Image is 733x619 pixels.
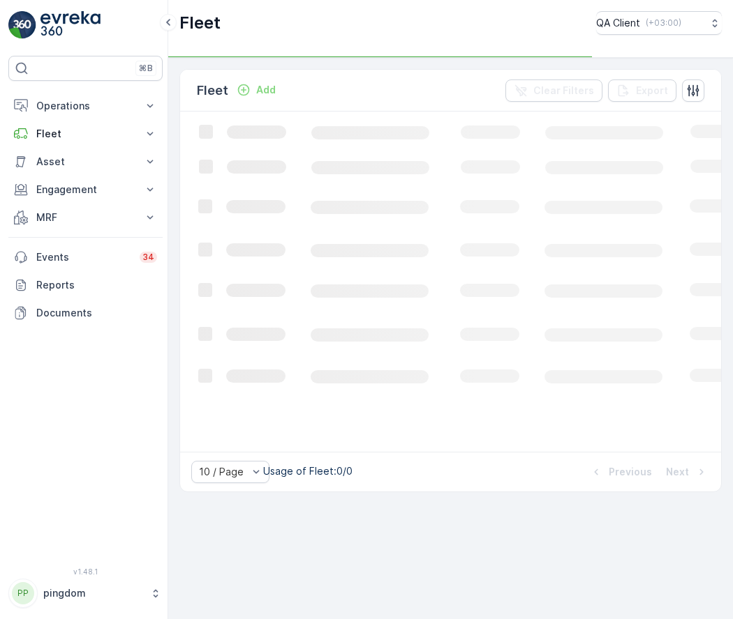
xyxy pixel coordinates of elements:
[608,79,676,102] button: Export
[636,84,668,98] p: Export
[665,464,710,480] button: Next
[8,567,163,576] span: v 1.48.1
[8,299,163,327] a: Documents
[596,16,640,30] p: QA Client
[36,155,135,169] p: Asset
[36,183,135,197] p: Engagement
[8,11,36,39] img: logo
[43,586,143,600] p: pingdom
[36,99,135,113] p: Operations
[40,11,101,39] img: logo_light-DOdMpM7g.png
[8,92,163,120] button: Operations
[8,176,163,204] button: Engagement
[12,582,34,604] div: PP
[533,84,594,98] p: Clear Filters
[36,127,135,141] p: Fleet
[36,250,131,264] p: Events
[588,464,653,480] button: Previous
[8,148,163,176] button: Asset
[142,252,154,263] p: 34
[256,83,276,97] p: Add
[609,465,652,479] p: Previous
[666,465,689,479] p: Next
[197,81,228,100] p: Fleet
[596,11,722,35] button: QA Client(+03:00)
[505,79,602,102] button: Clear Filters
[8,120,163,148] button: Fleet
[139,63,153,74] p: ⌘B
[179,12,221,34] p: Fleet
[36,278,157,292] p: Reports
[8,204,163,231] button: MRF
[8,243,163,271] a: Events34
[646,17,681,29] p: ( +03:00 )
[36,306,157,320] p: Documents
[231,82,281,98] button: Add
[263,464,353,478] p: Usage of Fleet : 0/0
[8,271,163,299] a: Reports
[36,211,135,224] p: MRF
[8,579,163,608] button: PPpingdom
